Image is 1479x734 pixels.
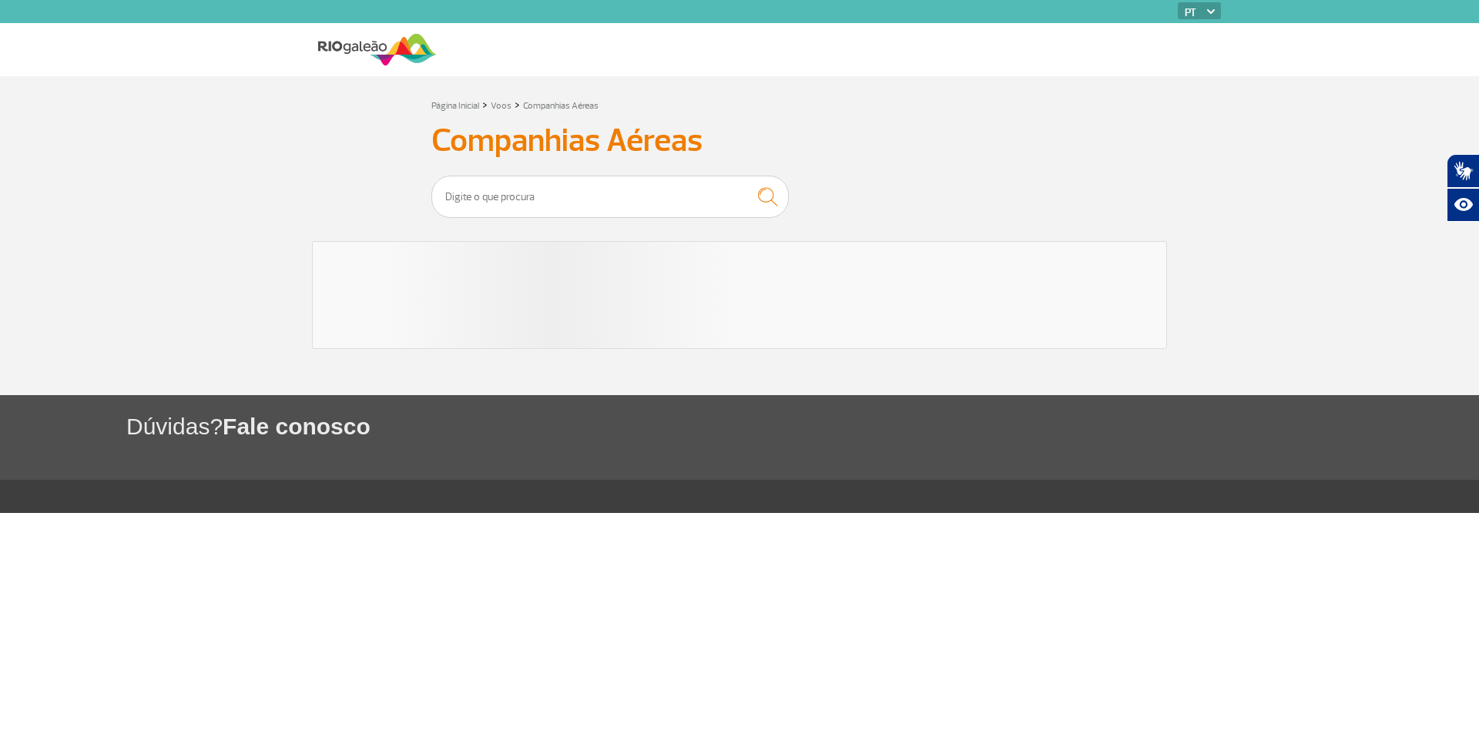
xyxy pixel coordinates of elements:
[431,100,479,112] a: Página Inicial
[1447,154,1479,222] div: Plugin de acessibilidade da Hand Talk.
[482,96,488,113] a: >
[223,414,371,439] span: Fale conosco
[1447,188,1479,222] button: Abrir recursos assistivos.
[515,96,520,113] a: >
[491,100,511,112] a: Voos
[431,122,1048,160] h3: Companhias Aéreas
[523,100,599,112] a: Companhias Aéreas
[431,176,789,218] input: Digite o que procura
[1447,154,1479,188] button: Abrir tradutor de língua de sinais.
[126,411,1479,442] h1: Dúvidas?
